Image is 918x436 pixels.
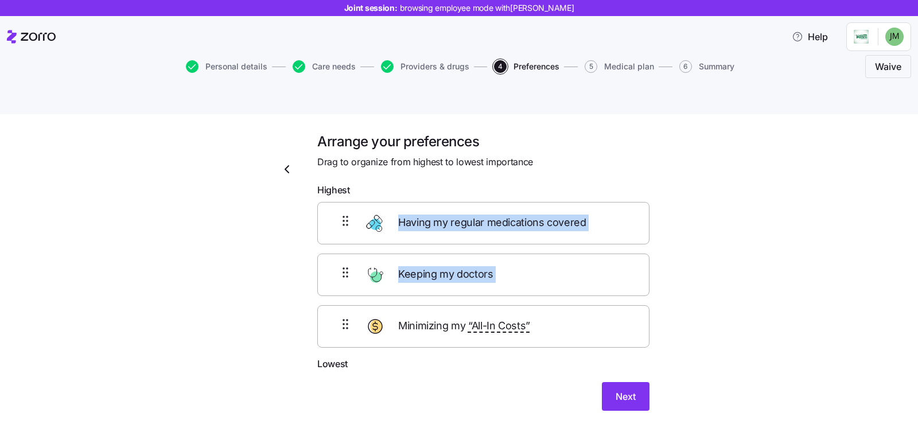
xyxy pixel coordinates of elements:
[875,60,901,73] span: Waive
[317,357,348,371] span: Lowest
[398,215,589,231] span: Having my regular medications covered
[317,305,649,348] div: Minimizing my “All-In Costs”
[186,60,267,73] button: Personal details
[783,25,837,48] button: Help
[494,60,559,73] button: 4Preferences
[398,266,496,283] span: Keeping my doctors
[317,254,649,296] div: Keeping my doctors
[604,63,654,71] span: Medical plan
[468,318,530,334] span: “All-In Costs”
[317,133,649,150] h1: Arrange your preferences
[381,60,469,73] button: Providers & drugs
[602,382,649,411] button: Next
[679,60,692,73] span: 6
[854,30,869,44] img: Employer logo
[317,183,350,197] span: Highest
[492,60,559,73] a: 4Preferences
[792,30,828,44] span: Help
[865,55,911,78] button: Waive
[585,60,597,73] span: 5
[312,63,356,71] span: Care needs
[317,155,533,169] span: Drag to organize from highest to lowest importance
[885,28,904,46] img: ce3654e533d8156cbde617345222133a
[205,63,267,71] span: Personal details
[585,60,654,73] button: 5Medical plan
[400,63,469,71] span: Providers & drugs
[400,2,574,14] span: browsing employee mode with [PERSON_NAME]
[398,318,530,334] span: Minimizing my
[494,60,507,73] span: 4
[679,60,734,73] button: 6Summary
[699,63,734,71] span: Summary
[317,202,649,244] div: Having my regular medications covered
[616,390,636,403] span: Next
[514,63,559,71] span: Preferences
[344,2,574,14] span: Joint session:
[379,60,469,73] a: Providers & drugs
[293,60,356,73] button: Care needs
[290,60,356,73] a: Care needs
[184,60,267,73] a: Personal details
